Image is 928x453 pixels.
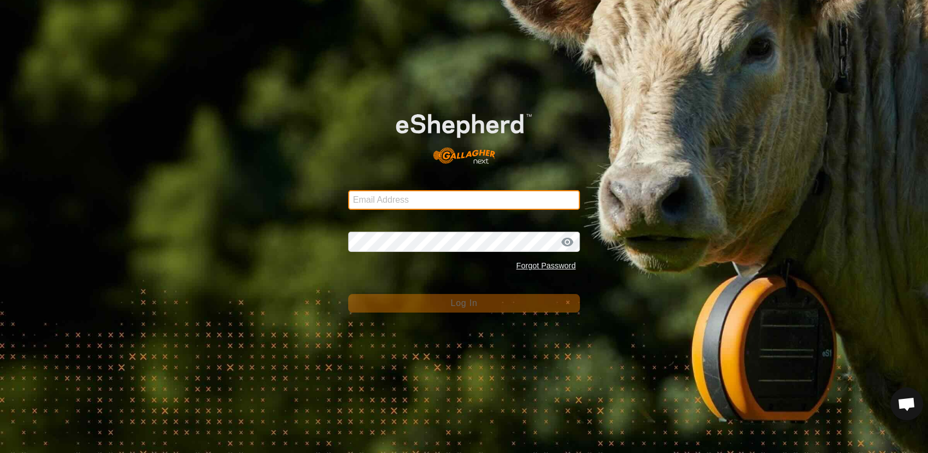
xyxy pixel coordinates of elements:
div: Open chat [890,387,923,420]
input: Email Address [348,190,580,210]
span: Log In [450,298,477,308]
img: E-shepherd Logo [371,95,557,174]
a: Forgot Password [516,261,575,270]
button: Log In [348,294,580,313]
